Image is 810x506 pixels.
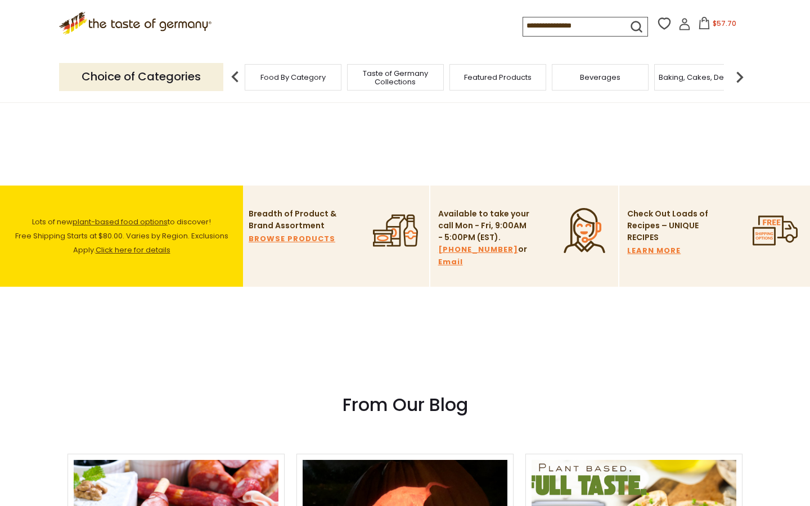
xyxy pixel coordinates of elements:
[260,73,326,82] a: Food By Category
[627,208,709,243] p: Check Out Loads of Recipes – UNIQUE RECIPES
[249,208,341,232] p: Breadth of Product & Brand Assortment
[15,216,228,255] span: Lots of new to discover! Free Shipping Starts at $80.00. Varies by Region. Exclusions Apply.
[350,69,440,86] a: Taste of Germany Collections
[438,208,531,268] p: Available to take your call Mon - Fri, 9:00AM - 5:00PM (EST). or
[627,245,681,257] a: LEARN MORE
[73,216,168,227] a: plant-based food options
[464,73,532,82] a: Featured Products
[438,256,463,268] a: Email
[59,63,223,91] p: Choice of Categories
[224,66,246,88] img: previous arrow
[249,233,335,245] a: BROWSE PRODUCTS
[713,19,736,28] span: $57.70
[438,243,518,256] a: [PHONE_NUMBER]
[580,73,620,82] a: Beverages
[659,73,746,82] a: Baking, Cakes, Desserts
[67,394,742,416] h3: From Our Blog
[693,17,741,34] button: $57.70
[96,245,170,255] a: Click here for details
[728,66,751,88] img: next arrow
